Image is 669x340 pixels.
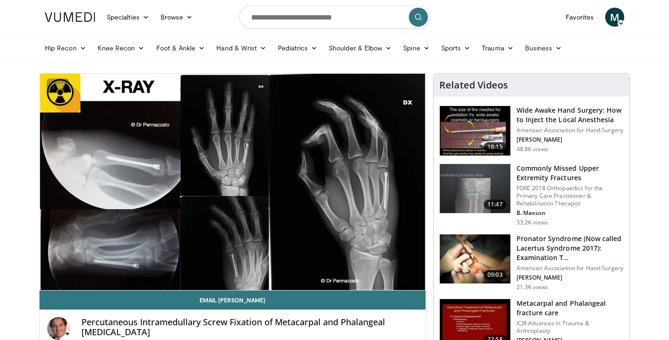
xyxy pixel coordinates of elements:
[440,164,510,214] img: b2c65235-e098-4cd2-ab0f-914df5e3e270.150x105_q85_crop-smart_upscale.jpg
[323,39,397,58] a: Shoulder & Elbow
[101,8,155,27] a: Specialties
[517,299,624,318] h3: Metacarpal and Phalangeal fracture care
[517,146,548,153] p: 48.8K views
[484,200,507,209] span: 11:47
[517,219,548,226] p: 33.2K views
[517,136,624,144] p: [PERSON_NAME]
[519,39,568,58] a: Business
[439,164,624,226] a: 11:47 Commonly Missed Upper Extremity Fractures FORE 2018 Orthopaedics for the Primary Care Pract...
[517,234,624,262] h3: Pronator Syndrome (Now called Lacertus Syndrome 2017): Examination T…
[476,39,519,58] a: Trauma
[439,234,624,291] a: 09:03 Pronator Syndrome (Now called Lacertus Syndrome 2017): Examination T… American Association ...
[81,317,418,338] h4: Percutaneous Intramedullary Screw Fixation of Metacarpal and Phalangeal [MEDICAL_DATA]
[155,8,199,27] a: Browse
[39,39,92,58] a: Hip Recon
[484,270,507,280] span: 09:03
[517,209,624,217] p: B. Maxson
[40,74,426,291] video-js: Video Player
[239,6,430,29] input: Search topics, interventions
[517,320,624,335] p: ICJR Advances in Trauma & Arthroplasty
[151,39,211,58] a: Foot & Ankle
[397,39,435,58] a: Spine
[272,39,323,58] a: Pediatrics
[517,264,624,272] p: American Association for Hand Surgery
[560,8,599,27] a: Favorites
[439,79,508,91] h4: Related Videos
[517,106,624,125] h3: Wide Awake Hand Surgery: How to Inject the Local Anesthesia
[440,106,510,155] img: Q2xRg7exoPLTwO8X4xMDoxOjBrO-I4W8_1.150x105_q85_crop-smart_upscale.jpg
[517,283,548,291] p: 21.3K views
[211,39,272,58] a: Hand & Wrist
[40,291,426,310] a: Email [PERSON_NAME]
[440,234,510,284] img: ecc38c0f-1cd8-4861-b44a-401a34bcfb2f.150x105_q85_crop-smart_upscale.jpg
[517,185,624,207] p: FORE 2018 Orthopaedics for the Primary Care Practitioner & Rehabilitation Therapist
[47,317,70,340] img: Avatar
[45,12,95,22] img: VuMedi Logo
[517,274,624,282] p: [PERSON_NAME]
[439,106,624,156] a: 18:15 Wide Awake Hand Surgery: How to Inject the Local Anesthesia American Association for Hand S...
[517,164,624,183] h3: Commonly Missed Upper Extremity Fractures
[484,142,507,152] span: 18:15
[605,8,624,27] a: M
[517,126,624,134] p: American Association for Hand Surgery
[92,39,151,58] a: Knee Recon
[436,39,476,58] a: Sports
